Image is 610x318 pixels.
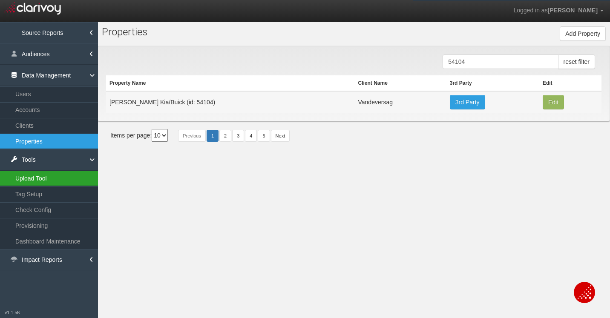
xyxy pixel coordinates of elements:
[245,130,257,142] a: 4
[271,130,290,142] a: Next
[207,130,219,142] a: 1
[446,75,539,91] th: 3rd Party
[513,7,547,14] span: Logged in as
[219,130,231,142] a: 2
[110,129,168,142] div: Items per page:
[543,95,564,109] button: Edit
[112,26,117,38] span: o
[258,130,270,142] a: 5
[232,130,244,142] a: 3
[507,0,610,21] a: Logged in as[PERSON_NAME]
[548,7,598,14] span: [PERSON_NAME]
[450,95,485,109] a: 3rd Party
[560,26,606,41] button: Add Property
[355,75,446,91] th: Client Name
[558,54,595,69] button: reset filter
[539,75,601,91] th: Edit
[178,130,206,142] a: Previous
[106,91,355,113] td: [PERSON_NAME] Kia/Buick (id: 54104)
[443,54,558,69] input: Search Properties
[355,91,446,113] td: Vandeversag
[102,26,253,37] h1: Pr perties
[106,75,355,91] th: Property Name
